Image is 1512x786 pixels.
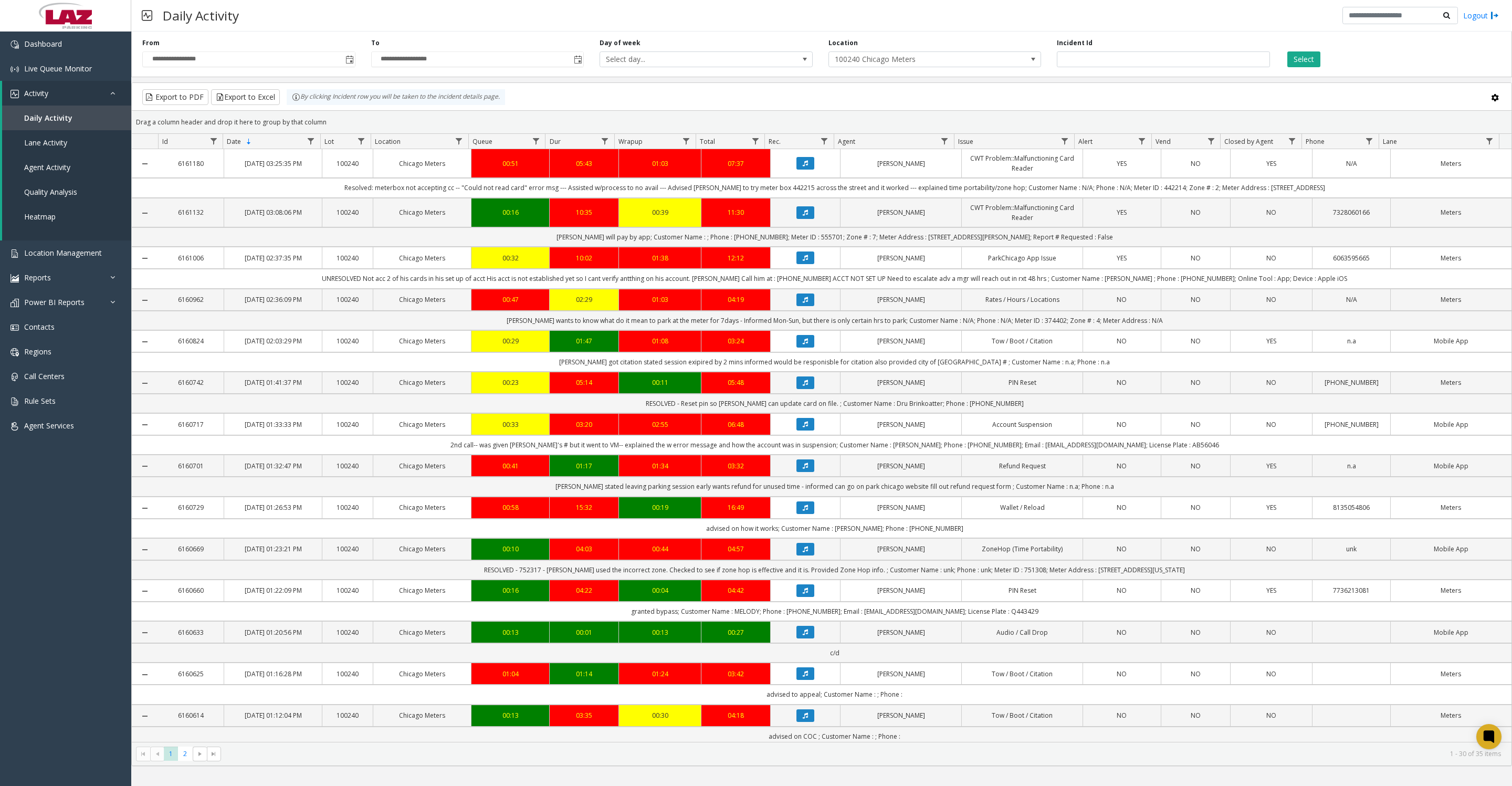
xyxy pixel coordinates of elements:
a: 8135054806 [1319,502,1383,512]
a: 100240 [329,420,366,429]
a: Collapse Details [132,209,158,217]
a: NO [1237,295,1306,305]
a: 00:58 [478,502,542,512]
a: Meters [1397,253,1505,263]
a: 11:30 [708,207,764,217]
a: 01:38 [625,253,694,263]
a: Mobile App [1397,544,1505,554]
a: [DATE] 01:26:53 PM [230,502,316,512]
a: 6160742 [164,378,217,387]
a: 00:11 [625,378,694,387]
a: [DATE] 01:33:33 PM [230,420,316,429]
a: NO [1237,544,1306,554]
a: Rates / Hours / Locations [968,295,1076,305]
a: YES [1089,207,1154,217]
a: 01:17 [556,461,613,471]
a: 12:12 [708,253,764,263]
button: Export to Excel [211,89,280,105]
a: Dur Filter Menu [598,134,612,148]
a: Id Filter Menu [206,134,220,148]
a: 01:03 [625,295,694,305]
a: Chicago Meters [380,295,465,305]
a: 100240 [329,461,366,471]
div: 00:47 [478,295,542,305]
a: n.a [1319,336,1383,346]
a: 03:20 [556,420,613,429]
a: Mobile App [1397,336,1505,346]
a: 6160962 [164,295,217,305]
a: Chicago Meters [380,461,465,471]
a: Vend Filter Menu [1204,134,1218,148]
a: n.a [1319,461,1383,471]
a: 00:39 [625,207,694,217]
a: Lane Activity [2,130,131,155]
a: Lane Filter Menu [1483,134,1497,148]
span: Activity [24,88,48,98]
div: 03:24 [708,336,764,346]
a: 100240 [329,378,366,387]
a: NO [1089,295,1154,305]
td: Resolved: meterbox not accepting cc -- "Could not read card" error msg --- Assisted w/process to ... [158,178,1511,197]
a: 02:55 [625,420,694,429]
a: Collapse Details [132,338,158,346]
div: 15:32 [556,502,613,512]
a: 01:47 [556,336,613,346]
div: 10:35 [556,207,613,217]
a: 6160717 [164,420,217,429]
div: 00:10 [478,544,542,554]
a: Phone Filter Menu [1362,134,1377,148]
td: RESOLVED - Reset pin so [PERSON_NAME] can update card on file. ; Customer Name : Dru Brinkoatter;... [158,394,1511,413]
a: Alert Filter Menu [1135,134,1149,148]
a: Lot Filter Menu [354,134,369,148]
a: 100240 [329,207,366,217]
a: N/A [1319,159,1383,169]
div: 04:03 [556,544,613,554]
a: [DATE] 01:32:47 PM [230,461,316,471]
a: [DATE] 01:22:09 PM [230,585,316,595]
a: 01:08 [625,336,694,346]
a: [PERSON_NAME] [847,336,955,346]
a: Collapse Details [132,254,158,263]
span: Heatmap [24,212,56,222]
a: [DATE] 03:08:06 PM [230,207,316,217]
a: Collapse Details [132,160,158,168]
img: pageIcon [142,3,152,28]
a: [PERSON_NAME] [847,295,955,305]
a: 6161006 [164,253,217,263]
a: NO [1237,420,1306,429]
img: 'icon' [10,373,19,381]
a: ZoneHop (Time Portability) [968,544,1076,554]
span: Location Management [24,248,102,258]
a: 03:32 [708,461,764,471]
a: YES [1089,253,1154,263]
a: NO [1089,336,1154,346]
a: NO [1168,461,1224,471]
a: 00:33 [478,420,542,429]
a: Chicago Meters [380,544,465,554]
a: 100240 [329,295,366,305]
span: Agent Activity [24,162,70,172]
a: [DATE] 01:41:37 PM [230,378,316,387]
a: [PERSON_NAME] [847,420,955,429]
img: 'icon' [10,397,19,406]
div: 04:57 [708,544,764,554]
img: 'icon' [10,65,19,74]
button: Export to PDF [142,89,208,105]
a: Chicago Meters [380,420,465,429]
a: Date Filter Menu [304,134,318,148]
a: Activity [2,81,131,106]
a: 00:51 [478,159,542,169]
div: 10:02 [556,253,613,263]
a: NO [1168,207,1224,217]
span: NO [1191,420,1201,429]
a: Collapse Details [132,504,158,512]
label: To [371,38,380,48]
a: YES [1237,159,1306,169]
a: 01:34 [625,461,694,471]
a: Logout [1463,10,1499,21]
div: 00:16 [478,207,542,217]
label: From [142,38,160,48]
